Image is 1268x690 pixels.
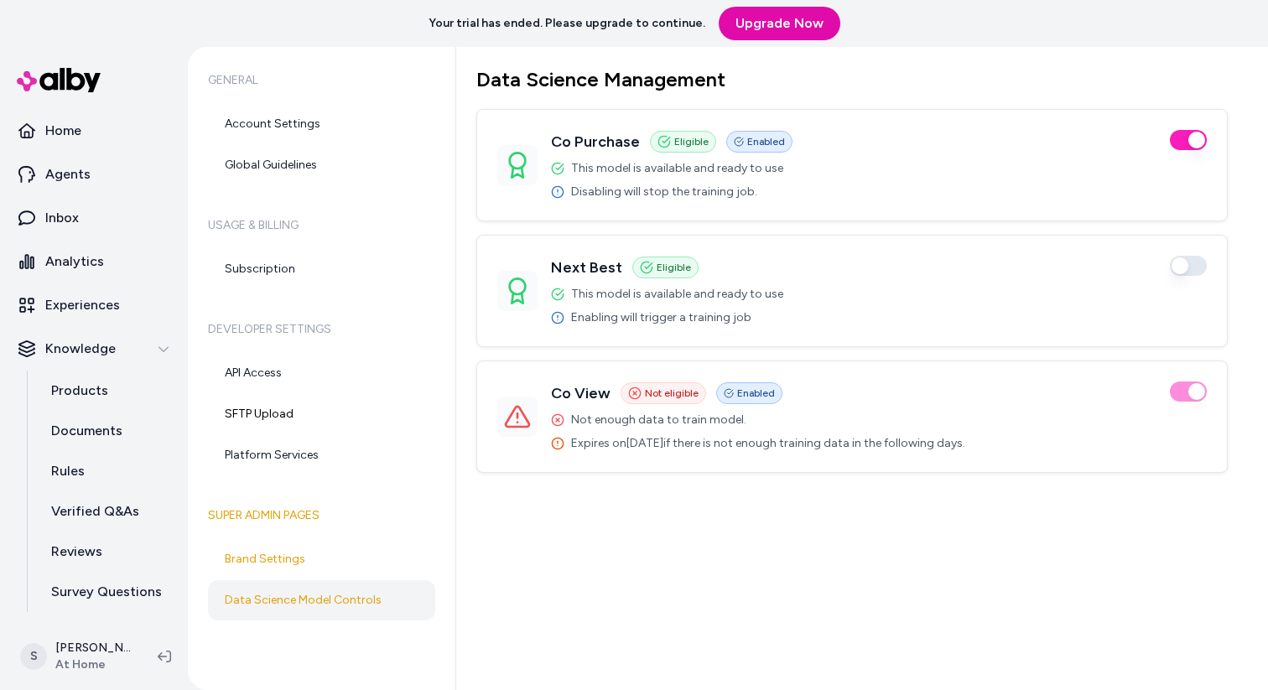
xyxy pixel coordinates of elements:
[571,435,965,452] span: Expires on [DATE] if there is not enough training data in the following days.
[208,353,435,393] a: API Access
[571,412,746,428] span: Not enough data to train model.
[208,492,435,539] h6: Super Admin Pages
[51,542,102,562] p: Reviews
[55,640,131,656] p: [PERSON_NAME]
[208,249,435,289] a: Subscription
[17,68,101,92] img: alby Logo
[51,582,162,602] p: Survey Questions
[45,208,79,228] p: Inbox
[34,491,181,532] a: Verified Q&As
[571,160,783,177] span: This model is available and ready to use
[7,154,181,195] a: Agents
[551,256,622,279] h3: Next Best
[51,381,108,401] p: Products
[34,451,181,491] a: Rules
[674,135,709,148] span: Eligible
[208,202,435,249] h6: Usage & Billing
[208,435,435,475] a: Platform Services
[551,381,611,405] h3: Co View
[208,145,435,185] a: Global Guidelines
[571,309,751,326] span: Enabling will trigger a training job
[45,339,116,359] p: Knowledge
[10,630,144,683] button: S[PERSON_NAME]At Home
[645,387,699,400] span: Not eligible
[719,7,840,40] a: Upgrade Now
[51,461,85,481] p: Rules
[45,121,81,141] p: Home
[747,135,785,148] span: Enabled
[208,539,435,579] a: Brand Settings
[55,656,131,673] span: At Home
[476,67,1228,92] h1: Data Science Management
[34,371,181,411] a: Products
[20,643,47,670] span: S
[34,411,181,451] a: Documents
[45,295,120,315] p: Experiences
[7,329,181,369] button: Knowledge
[429,15,705,32] p: Your trial has ended. Please upgrade to continue.
[737,387,775,400] span: Enabled
[51,421,122,441] p: Documents
[208,306,435,353] h6: Developer Settings
[208,580,435,620] a: Data Science Model Controls
[571,286,783,303] span: This model is available and ready to use
[51,501,139,521] p: Verified Q&As
[7,241,181,282] a: Analytics
[34,572,181,612] a: Survey Questions
[551,130,640,153] h3: Co Purchase
[45,252,104,272] p: Analytics
[657,261,691,274] span: Eligible
[208,104,435,144] a: Account Settings
[7,285,181,325] a: Experiences
[34,532,181,572] a: Reviews
[7,111,181,151] a: Home
[208,57,435,104] h6: General
[571,184,757,200] span: Disabling will stop the training job.
[45,164,91,184] p: Agents
[7,198,181,238] a: Inbox
[208,394,435,434] a: SFTP Upload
